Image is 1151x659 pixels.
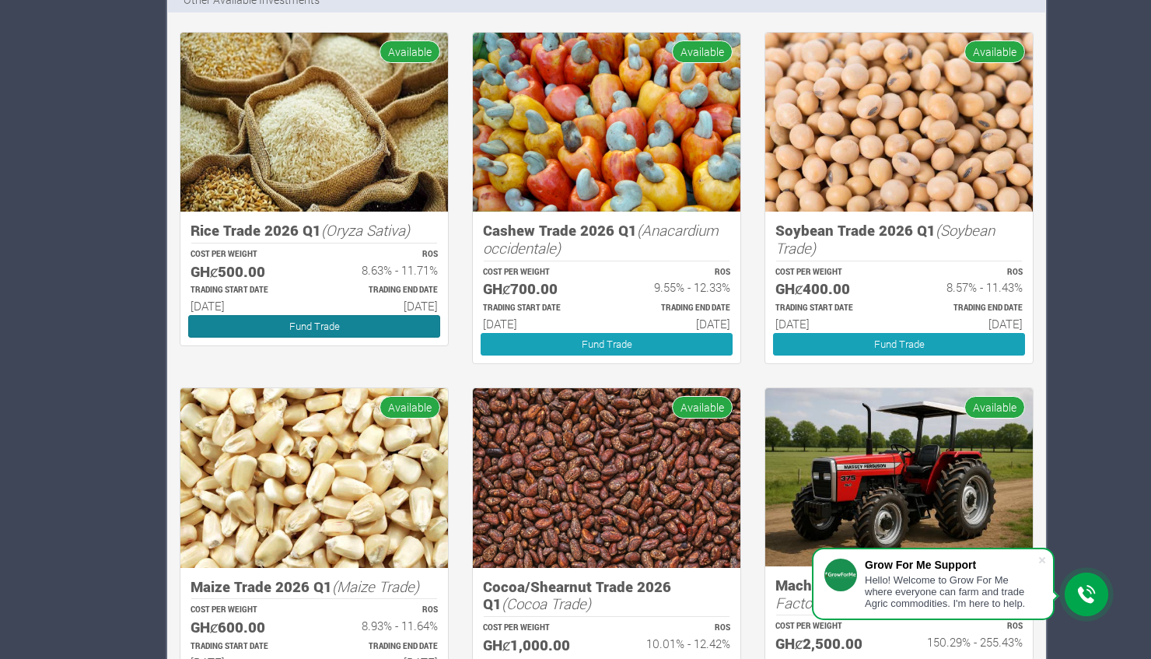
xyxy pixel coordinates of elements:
[913,303,1023,314] p: Estimated Trading End Date
[483,303,593,314] p: Estimated Trading Start Date
[775,621,885,633] p: COST PER WEIGHT
[380,40,440,63] span: Available
[473,388,740,568] img: growforme image
[765,388,1033,566] img: growforme image
[191,249,300,261] p: COST PER WEIGHT
[191,605,300,616] p: COST PER WEIGHT
[191,578,438,596] h5: Maize Trade 2026 Q1
[775,220,995,258] i: (Soybean Trade)
[483,220,719,258] i: (Anacardium occidentale)
[483,578,730,613] h5: Cocoa/Shearnut Trade 2026 Q1
[865,574,1037,609] div: Hello! Welcome to Grow For Me where everyone can farm and trade Agric commodities. I'm here to help.
[672,40,733,63] span: Available
[191,299,300,313] h6: [DATE]
[483,636,593,654] h5: GHȼ1,000.00
[473,33,740,212] img: growforme image
[328,641,438,653] p: Estimated Trading End Date
[180,33,448,212] img: growforme image
[913,267,1023,279] p: ROS
[775,267,885,279] p: COST PER WEIGHT
[483,317,593,331] h6: [DATE]
[191,619,300,636] h5: GHȼ600.00
[502,594,591,613] i: (Cocoa Trade)
[964,40,1025,63] span: Available
[191,285,300,296] p: Estimated Trading Start Date
[328,605,438,616] p: ROS
[321,220,410,240] i: (Oryza Sativa)
[621,267,730,279] p: ROS
[328,249,438,261] p: ROS
[328,285,438,296] p: Estimated Trading End Date
[180,388,448,568] img: growforme image
[483,280,593,298] h5: GHȼ700.00
[191,641,300,653] p: Estimated Trading Start Date
[775,635,885,653] h5: GHȼ2,500.00
[865,559,1037,571] div: Grow For Me Support
[773,333,1025,356] a: Fund Trade
[483,222,730,257] h5: Cashew Trade 2026 Q1
[775,575,1002,612] i: (Tractors, Factories and Machines)
[483,622,593,634] p: COST PER WEIGHT
[191,263,300,281] h5: GHȼ500.00
[775,317,885,331] h6: [DATE]
[913,635,1023,649] h6: 150.29% - 255.43%
[621,622,730,634] p: ROS
[621,636,730,650] h6: 10.01% - 12.42%
[775,222,1023,257] h5: Soybean Trade 2026 Q1
[913,621,1023,633] p: ROS
[621,303,730,314] p: Estimated Trading End Date
[913,280,1023,294] h6: 8.57% - 11.43%
[328,619,438,633] h6: 8.93% - 11.64%
[328,299,438,313] h6: [DATE]
[775,280,885,298] h5: GHȼ400.00
[672,396,733,419] span: Available
[191,222,438,240] h5: Rice Trade 2026 Q1
[328,263,438,277] h6: 8.63% - 11.71%
[483,267,593,279] p: COST PER WEIGHT
[481,333,733,356] a: Fund Trade
[621,317,730,331] h6: [DATE]
[188,315,440,338] a: Fund Trade
[621,280,730,294] h6: 9.55% - 12.33%
[380,396,440,419] span: Available
[765,33,1033,212] img: growforme image
[964,396,1025,419] span: Available
[775,303,885,314] p: Estimated Trading Start Date
[913,317,1023,331] h6: [DATE]
[332,577,419,596] i: (Maize Trade)
[775,577,1023,612] h5: Machinery Fund (10 Yrs)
